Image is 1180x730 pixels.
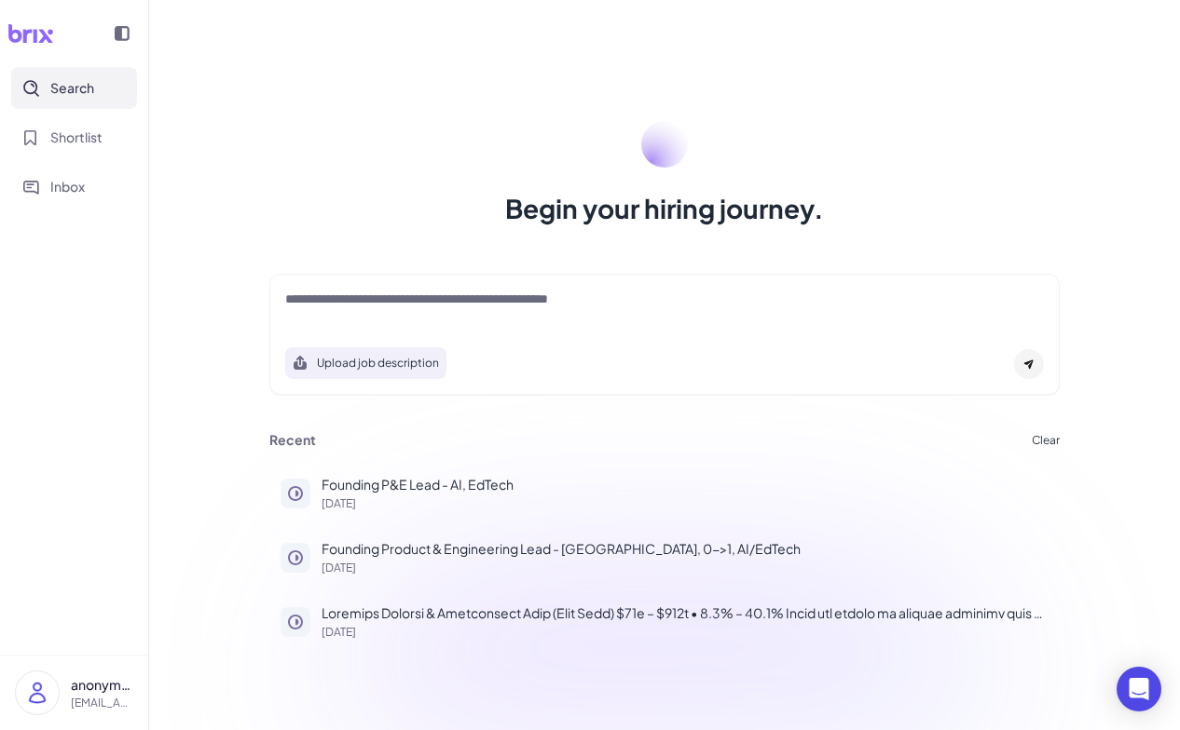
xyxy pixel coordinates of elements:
p: [DATE] [322,562,1049,574]
p: [EMAIL_ADDRESS] [71,695,133,711]
button: Founding P&E Lead - AI, EdTech[DATE] [269,464,1060,520]
div: Open Intercom Messenger [1117,667,1161,711]
p: Founding Product & Engineering Lead - [GEOGRAPHIC_DATA], 0->1, AI/EdTech [322,539,1049,559]
button: Founding Product & Engineering Lead - [GEOGRAPHIC_DATA], 0->1, AI/EdTech[DATE] [269,528,1060,585]
span: Shortlist [50,128,103,147]
img: user_logo.png [16,671,59,714]
button: Shortlist [11,116,137,158]
button: Loremips Dolorsi & Ametconsect Adip (Elit Sedd) $71e – $912t • 8.3% – 40.1% Incid utl etdolo ma a... [269,592,1060,649]
p: [DATE] [322,627,1049,638]
span: Search [50,78,94,98]
span: Inbox [50,177,85,196]
p: Loremips Dolorsi & Ametconsect Adip (Elit Sedd) $71e – $912t • 8.3% – 40.1% Incid utl etdolo ma a... [322,603,1049,623]
p: Founding P&E Lead - AI, EdTech [322,475,1049,494]
button: Search [11,67,137,109]
h1: Begin your hiring journey. [505,190,824,227]
p: anonymous [71,675,133,695]
button: Search using job description [285,347,446,379]
p: [DATE] [322,498,1049,509]
button: Clear [1032,435,1060,446]
button: Inbox [11,166,137,208]
h3: Recent [269,432,316,449]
